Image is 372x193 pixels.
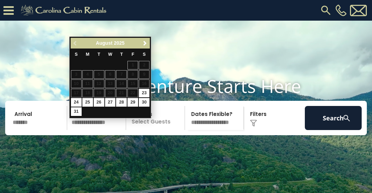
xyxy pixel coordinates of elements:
span: Saturday [143,52,146,57]
a: [PHONE_NUMBER] [334,4,348,16]
a: 28 [116,98,127,107]
a: 29 [127,98,138,107]
span: Sunday [75,52,77,57]
a: 30 [139,98,149,107]
span: Wednesday [108,52,112,57]
img: Khaki-logo.png [17,3,112,17]
span: Next [142,41,148,46]
a: 24 [71,98,82,107]
img: search-regular.svg [320,4,332,17]
span: Thursday [120,52,123,57]
a: 26 [94,98,104,107]
span: 2025 [114,40,124,46]
img: filter--v1.png [250,120,257,127]
img: search-regular-white.png [342,114,351,122]
span: August [96,40,112,46]
h1: Your Adventure Starts Here [5,75,367,97]
a: 31 [71,107,82,116]
a: Next [141,39,149,47]
a: 23 [139,89,149,97]
span: Friday [132,52,134,57]
p: Select Guests [128,106,185,130]
span: Tuesday [97,52,100,57]
a: 25 [82,98,93,107]
a: 27 [105,98,116,107]
button: Search [305,106,362,130]
span: Monday [86,52,90,57]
